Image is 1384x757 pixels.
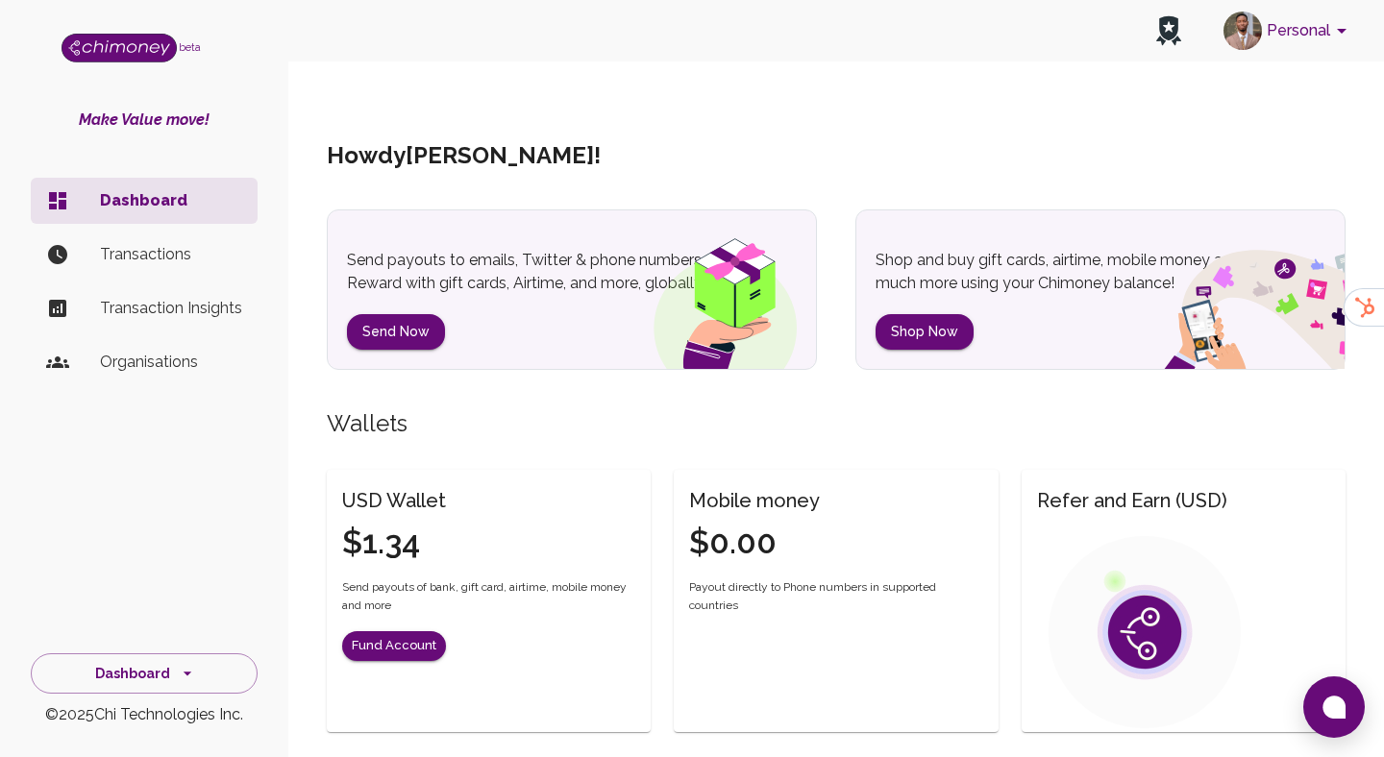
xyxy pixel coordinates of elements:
h4: $1.34 [342,523,446,563]
img: social spend [1114,229,1345,369]
p: Send payouts to emails, Twitter & phone numbers. Reward with gift cards, Airtime, and more, globa... [347,249,722,295]
p: Dashboard [100,189,242,212]
span: Payout directly to Phone numbers in supported countries [689,578,982,617]
span: Send payouts of bank, gift card, airtime, mobile money and more [342,578,635,617]
h6: Mobile money [689,485,820,516]
h5: Wallets [327,408,1346,439]
h6: Refer and Earn (USD) [1037,485,1227,516]
button: Dashboard [31,653,258,695]
img: avatar [1223,12,1262,50]
button: Open chat window [1303,676,1365,738]
img: public [1049,536,1241,728]
p: Transaction Insights [100,297,242,320]
img: gift box [619,225,816,369]
img: Logo [62,34,177,62]
p: Organisations [100,351,242,374]
button: Shop Now [876,314,974,350]
button: Send Now [347,314,445,350]
button: account of current user [1216,6,1361,56]
p: Shop and buy gift cards, airtime, mobile money and much more using your Chimoney balance! [876,249,1250,295]
h4: $0.00 [689,523,820,563]
p: Transactions [100,243,242,266]
button: Fund Account [342,631,446,661]
span: beta [179,41,201,53]
h5: Howdy [PERSON_NAME] ! [327,140,601,171]
h6: USD Wallet [342,485,446,516]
